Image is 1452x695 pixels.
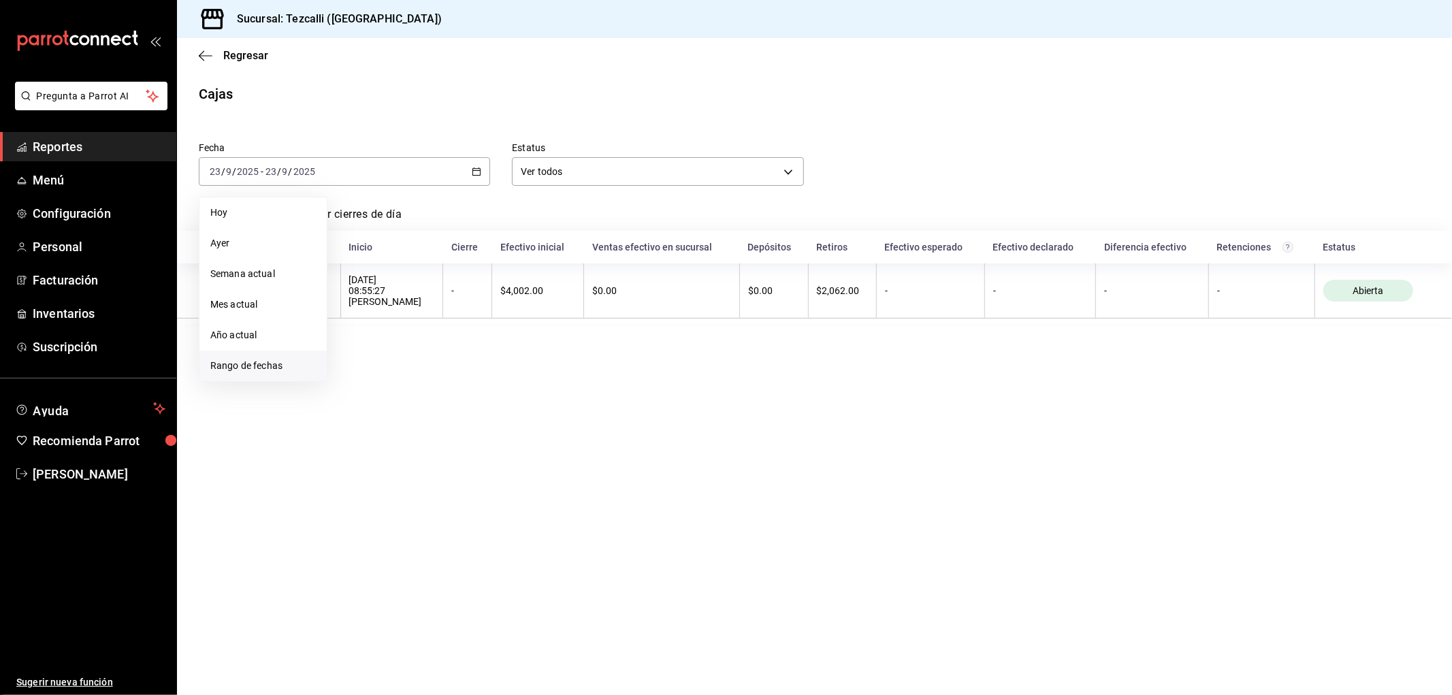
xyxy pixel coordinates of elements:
[349,242,435,253] div: Inicio
[226,11,442,27] h3: Sucursal: Tezcalli ([GEOGRAPHIC_DATA])
[314,208,402,231] a: Ver cierres de día
[289,166,293,177] span: /
[282,166,289,177] input: --
[221,166,225,177] span: /
[885,285,976,296] div: -
[199,144,490,153] label: Fecha
[210,267,316,281] span: Semana actual
[37,89,146,103] span: Pregunta a Parrot AI
[500,285,575,296] div: $4,002.00
[33,238,165,256] span: Personal
[451,242,484,253] div: Cierre
[512,144,803,153] label: Estatus
[349,274,435,307] div: [DATE] 08:55:27 [PERSON_NAME]
[236,166,259,177] input: ----
[816,242,869,253] div: Retiros
[993,285,1087,296] div: -
[33,465,165,483] span: [PERSON_NAME]
[1282,242,1293,253] svg: Total de retenciones de propinas registradas
[1104,242,1201,253] div: Diferencia efectivo
[16,675,165,690] span: Sugerir nueva función
[223,49,268,62] span: Regresar
[33,271,165,289] span: Facturación
[993,242,1088,253] div: Efectivo declarado
[261,166,263,177] span: -
[210,359,316,373] span: Rango de fechas
[33,432,165,450] span: Recomienda Parrot
[209,166,221,177] input: --
[225,166,232,177] input: --
[277,166,281,177] span: /
[10,99,167,113] a: Pregunta a Parrot AI
[199,49,268,62] button: Regresar
[210,328,316,342] span: Año actual
[1217,285,1306,296] div: -
[293,166,316,177] input: ----
[817,285,869,296] div: $2,062.00
[33,400,148,417] span: Ayuda
[885,242,977,253] div: Efectivo esperado
[33,338,165,356] span: Suscripción
[210,236,316,250] span: Ayer
[210,297,316,312] span: Mes actual
[748,285,800,296] div: $0.00
[15,82,167,110] button: Pregunta a Parrot AI
[33,138,165,156] span: Reportes
[1347,285,1389,296] span: Abierta
[592,285,731,296] div: $0.00
[512,157,803,186] div: Ver todos
[265,166,277,177] input: --
[1323,242,1430,253] div: Estatus
[1217,242,1306,253] div: Retenciones
[33,204,165,223] span: Configuración
[1104,285,1200,296] div: -
[33,171,165,189] span: Menú
[747,242,800,253] div: Depósitos
[500,242,576,253] div: Efectivo inicial
[199,84,233,104] div: Cajas
[592,242,732,253] div: Ventas efectivo en sucursal
[210,206,316,220] span: Hoy
[150,35,161,46] button: open_drawer_menu
[451,285,483,296] div: -
[33,304,165,323] span: Inventarios
[232,166,236,177] span: /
